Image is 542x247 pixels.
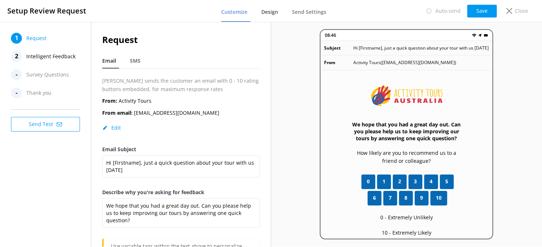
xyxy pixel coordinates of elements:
[398,177,401,185] span: 2
[324,59,353,66] p: From
[382,229,431,237] p: 10 - Extremely Likely
[350,121,463,142] h3: We hope that you had a great day out. Can you please help us to keep improving our tours by answe...
[102,77,260,93] p: [PERSON_NAME] sends the customer an email with 0 - 10 rating buttons embedded, for maximum respon...
[435,7,461,15] p: Auto-send
[367,177,370,185] span: 0
[484,33,488,38] img: battery.png
[325,32,336,39] p: 08:46
[11,117,80,132] button: Send Test
[389,194,392,202] span: 7
[11,51,22,62] div: 2
[102,155,260,177] textarea: Hi [Firstname], just a quick question about your tour with us [DATE]
[102,198,260,228] textarea: We hope that you had a great day out. Can you please help us to keep improving our tours by answe...
[478,33,482,38] img: near-me.png
[467,5,497,17] button: Save
[380,213,433,221] p: 0 - Extremely Unlikely
[102,97,151,105] p: Activity Tours
[26,51,76,62] span: Intelligent Feedback
[102,57,116,64] span: Email
[353,59,456,66] p: Activity Tours ( [EMAIL_ADDRESS][DOMAIN_NAME] )
[430,177,433,185] span: 4
[292,8,326,16] span: Send Settings
[102,188,260,196] label: Describe why you're asking for feedback
[102,33,260,47] h2: Request
[11,69,22,80] div: -
[102,145,260,153] label: Email Subject
[414,177,417,185] span: 3
[102,109,132,116] b: From email:
[261,8,278,16] span: Design
[130,57,141,64] span: SMS
[102,109,219,117] p: [EMAIL_ADDRESS][DOMAIN_NAME]
[373,194,376,202] span: 6
[221,8,247,16] span: Customize
[383,177,385,185] span: 1
[472,33,476,38] img: wifi.png
[26,33,46,44] span: Request
[11,87,22,98] div: -
[102,124,121,132] button: Edit
[350,149,463,165] p: How likely are you to recommend us to a friend or colleague?
[420,194,423,202] span: 9
[436,194,442,202] span: 10
[515,7,528,15] p: Close
[445,177,448,185] span: 5
[324,44,353,51] p: Subject
[26,69,69,80] span: Survey Questions
[7,5,86,17] h3: Setup Review Request
[353,44,489,51] p: Hi [Firstname], just a quick question about your tour with us [DATE]
[404,194,407,202] span: 8
[26,87,51,98] span: Thank you
[370,85,443,106] img: 841-1757643029.png
[11,33,22,44] div: 1
[102,97,117,104] b: From:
